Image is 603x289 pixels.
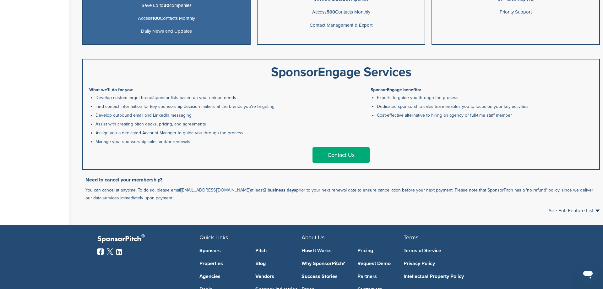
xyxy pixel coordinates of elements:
b: 2 business days [264,187,296,193]
a: Pricing [357,248,404,253]
li: Dedicated sponsorship sales team enables you to focus on your key activities [377,103,593,110]
li: Find contact information for key sponsorship decision makers at the brands you're targeting [95,103,339,110]
a: Privacy Policy [404,261,496,266]
b: What we'll do for you: [89,87,133,92]
a: Vendors [255,274,302,279]
li: Develop custom target brand/sponsor lists based on your unique needs [95,94,339,101]
li: Experts to guide you through the process [377,94,593,101]
a: Sponsors [199,248,246,253]
p: SponsorPitch [97,235,199,244]
a: [EMAIL_ADDRESS][DOMAIN_NAME] [181,187,250,193]
b: SponsorEngage benefits: [371,87,421,92]
a: See Full Feature List [549,208,600,213]
p: Daily News and Updates [85,27,247,35]
a: Success Stories [301,274,348,279]
li: Develop outbound email and LinkedIn messaging [95,112,339,119]
p: You can cancel at anytime. To do so, please email at least prior to your next renewal date to ens... [85,186,600,202]
h3: Need to cancel your membership? [85,176,600,184]
iframe: Button to launch messaging window [578,264,598,284]
p: Contact Management & Export [260,21,422,29]
a: Pitch [255,248,302,253]
div: SponsorEngage Services [89,66,593,78]
a: Blog [255,261,302,266]
a: Properties [199,261,246,266]
a: Why SponsorPitch? [301,261,348,266]
li: Assign you a dedicated Account Manager to guide you through the process [95,130,339,136]
li: Assist with creating pitch decks, pricing, and agreements [95,121,339,127]
span: Terms [404,234,418,241]
a: Terms of Service [404,248,496,253]
li: Manage your sponsorship sales and/or renewals [95,138,339,145]
b: 100 [152,15,160,21]
a: How It Works [301,248,348,253]
a: Intellectual Property Policy [404,274,496,279]
span: About Us [301,234,324,241]
span: ® [141,232,145,240]
p: Save up to companies [85,2,247,9]
img: Twitter [107,248,113,255]
li: Cost-effective alternative to hiring an agency or full-time staff member [377,112,593,119]
a: Contact Us [312,147,370,163]
p: Priority Support [435,8,597,16]
b: 500 [327,9,335,15]
a: Partners [357,274,404,279]
img: Facebook [97,248,104,255]
p: Access Contacts Monthly [85,14,247,22]
b: 30 [164,3,169,8]
a: Agencies [199,274,246,279]
p: Access Contacts Monthly [260,8,422,16]
span: Quick Links [199,234,228,241]
a: Request Demo [357,261,404,266]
